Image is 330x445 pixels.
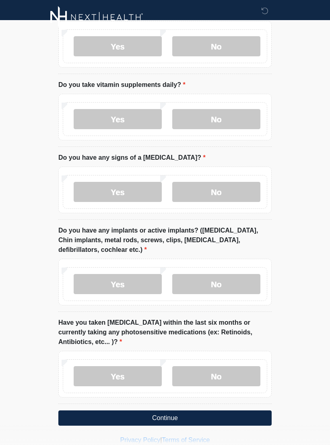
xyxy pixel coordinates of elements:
[58,410,272,426] button: Continue
[74,366,162,386] label: Yes
[172,36,260,56] label: No
[74,182,162,202] label: Yes
[74,36,162,56] label: Yes
[172,182,260,202] label: No
[162,437,210,443] a: Terms of Service
[50,6,143,28] img: Next-Health Logo
[160,437,162,443] a: |
[172,366,260,386] label: No
[74,274,162,294] label: Yes
[58,318,272,347] label: Have you taken [MEDICAL_DATA] within the last six months or currently taking any photosensitive m...
[58,226,272,255] label: Do you have any implants or active implants? ([MEDICAL_DATA], Chin implants, metal rods, screws, ...
[120,437,161,443] a: Privacy Policy
[172,274,260,294] label: No
[172,109,260,129] label: No
[74,109,162,129] label: Yes
[58,80,186,90] label: Do you take vitamin supplements daily?
[58,153,206,163] label: Do you have any signs of a [MEDICAL_DATA]?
